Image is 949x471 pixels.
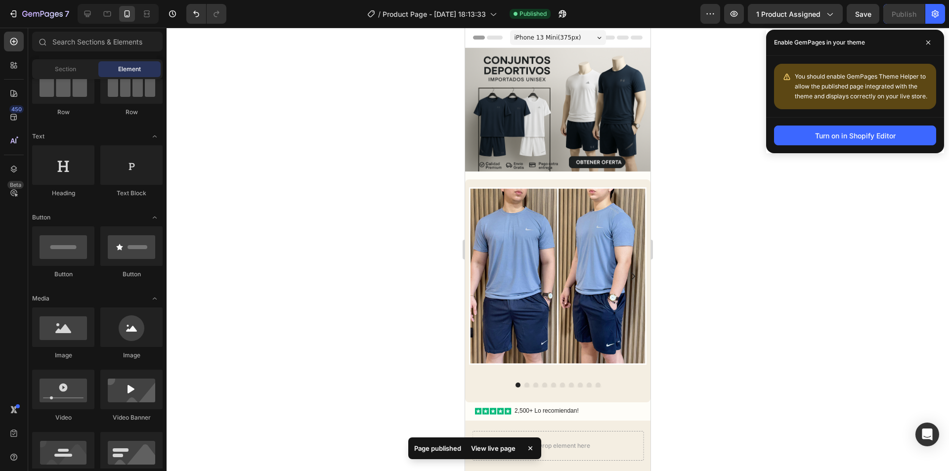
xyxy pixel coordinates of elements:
span: 1 product assigned [756,9,820,19]
span: You should enable GemPages Theme Helper to allow the published page integrated with the theme and... [795,73,927,100]
div: Video Banner [100,413,163,422]
div: 450 [9,105,24,113]
div: Text Block [100,189,163,198]
span: Toggle open [147,128,163,144]
span: Product Page - [DATE] 18:13:33 [383,9,486,19]
span: Save [855,10,871,18]
span: Text [32,132,44,141]
div: Image [100,351,163,360]
div: Image [32,351,94,360]
p: 7 [65,8,69,20]
div: Undo/Redo [186,4,226,24]
div: Publish [892,9,916,19]
button: Publish [883,4,925,24]
p: Enable GemPages in your theme [774,38,865,47]
span: Element [118,65,141,74]
span: Button [32,213,50,222]
span: Toggle open [147,210,163,225]
button: Turn on in Shopify Editor [774,126,936,145]
div: Turn on in Shopify Editor [815,130,896,141]
div: View live page [465,441,521,455]
span: / [378,9,381,19]
button: Save [847,4,879,24]
button: 7 [4,4,74,24]
span: Section [55,65,76,74]
span: Media [32,294,49,303]
span: Published [519,9,547,18]
div: Heading [32,189,94,198]
div: Video [32,413,94,422]
div: Row [32,108,94,117]
div: Beta [7,181,24,189]
p: Page published [414,443,461,453]
div: Open Intercom Messenger [915,423,939,446]
iframe: Design area [465,28,650,471]
span: Toggle open [147,291,163,306]
button: 1 product assigned [748,4,843,24]
div: Button [32,270,94,279]
input: Search Sections & Elements [32,32,163,51]
div: Row [100,108,163,117]
div: Button [100,270,163,279]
